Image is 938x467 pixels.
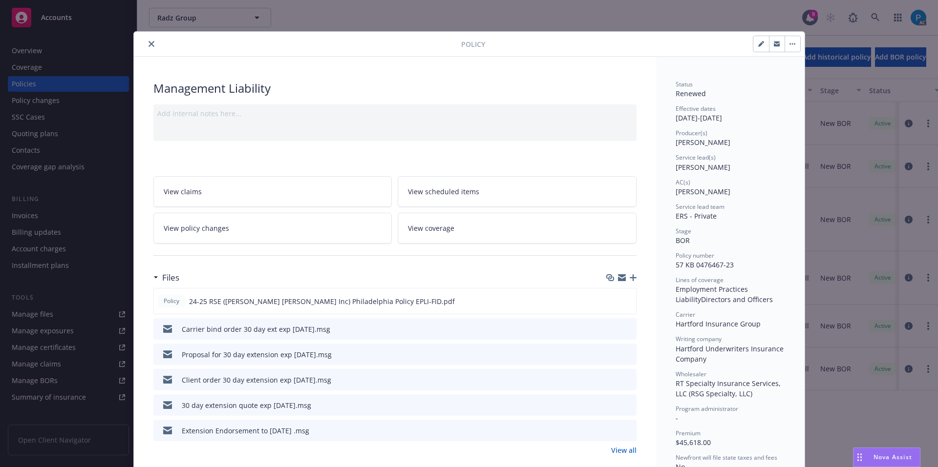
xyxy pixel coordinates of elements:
[676,187,730,196] span: [PERSON_NAME]
[182,324,330,334] div: Carrier bind order 30 day ext exp [DATE].msg
[676,138,730,147] span: [PERSON_NAME]
[676,211,717,221] span: ERS - Private
[182,426,309,436] div: Extension Endorsement to [DATE] .msg
[676,284,750,304] span: Employment Practices Liability
[676,319,761,328] span: Hartford Insurance Group
[676,227,691,235] span: Stage
[182,375,331,385] div: Client order 30 day extension exp [DATE].msg
[182,349,332,360] div: Proposal for 30 day extension exp [DATE].msg
[853,448,866,467] div: Drag to move
[676,453,777,462] span: Newfront will file state taxes and fees
[676,413,678,423] span: -
[676,251,714,260] span: Policy number
[461,39,485,49] span: Policy
[398,213,637,244] a: View coverage
[701,295,773,304] span: Directors and Officers
[676,104,785,123] div: [DATE] - [DATE]
[153,176,392,207] a: View claims
[853,447,920,467] button: Nova Assist
[182,400,311,410] div: 30 day extension quote exp [DATE].msg
[624,400,633,410] button: preview file
[153,213,392,244] a: View policy changes
[624,375,633,385] button: preview file
[676,379,783,398] span: RT Specialty Insurance Services, LLC (RSG Specialty, LLC)
[398,176,637,207] a: View scheduled items
[676,370,706,378] span: Wholesaler
[676,429,701,437] span: Premium
[164,223,229,233] span: View policy changes
[157,108,633,119] div: Add internal notes here...
[408,186,479,197] span: View scheduled items
[676,438,711,447] span: $45,618.00
[676,203,725,211] span: Service lead team
[676,153,716,162] span: Service lead(s)
[153,271,179,284] div: Files
[611,445,637,455] a: View all
[624,324,633,334] button: preview file
[676,236,690,245] span: BOR
[624,426,633,436] button: preview file
[676,129,707,137] span: Producer(s)
[623,296,632,306] button: preview file
[624,349,633,360] button: preview file
[676,80,693,88] span: Status
[676,405,738,413] span: Program administrator
[676,162,730,172] span: [PERSON_NAME]
[608,400,616,410] button: download file
[608,426,616,436] button: download file
[676,89,706,98] span: Renewed
[608,324,616,334] button: download file
[153,80,637,97] div: Management Liability
[676,344,786,364] span: Hartford Underwriters Insurance Company
[146,38,157,50] button: close
[874,453,912,461] span: Nova Assist
[676,310,695,319] span: Carrier
[189,296,455,306] span: 24-25 RSE ([PERSON_NAME] [PERSON_NAME] Inc) Philadelphia Policy EPLI-FID.pdf
[164,186,202,197] span: View claims
[608,375,616,385] button: download file
[608,349,616,360] button: download file
[676,178,690,186] span: AC(s)
[608,296,616,306] button: download file
[676,276,724,284] span: Lines of coverage
[408,223,454,233] span: View coverage
[676,104,716,113] span: Effective dates
[676,335,722,343] span: Writing company
[162,271,179,284] h3: Files
[676,260,734,269] span: 57 KB 0476467-23
[162,297,181,305] span: Policy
